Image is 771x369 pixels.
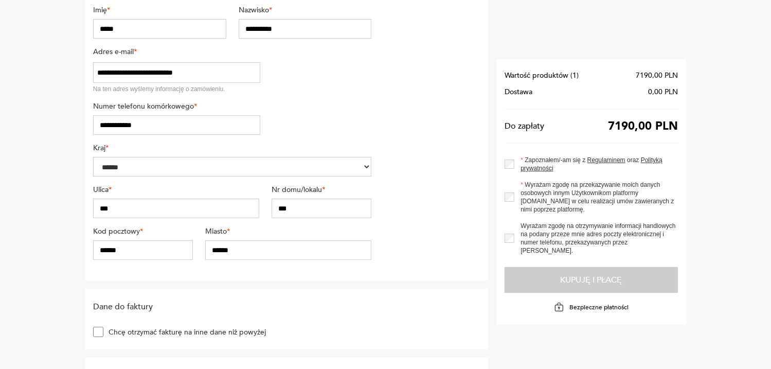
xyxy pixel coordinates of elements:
label: Ulica [93,185,259,195]
label: Chcę otrzymać fakturę na inne dane niż powyżej [103,327,266,337]
div: Na ten adres wyślemy informację o zamówieniu. [93,85,260,93]
label: Wyrażam zgodę na otrzymywanie informacji handlowych na podany przeze mnie adres poczty elektronic... [514,222,678,255]
label: Zapoznałem/-am się z oraz [514,156,678,172]
label: Miasto [205,226,371,236]
label: Kod pocztowy [93,226,193,236]
label: Imię [93,5,226,15]
span: Do zapłaty [505,122,544,130]
a: Polityką prywatności [521,156,662,172]
img: Ikona kłódki [554,302,564,312]
span: 7190,00 PLN [608,122,678,130]
h2: Dane do faktury [93,301,372,312]
a: Regulaminem [587,156,625,164]
label: Numer telefonu komórkowego [93,101,260,111]
span: Dostawa [505,88,532,96]
label: Nr domu/lokalu [272,185,371,195]
label: Nazwisko [239,5,372,15]
label: Adres e-mail [93,47,260,57]
span: 7190,00 PLN [636,72,678,80]
label: Kraj [93,143,372,153]
label: Wyrażam zgodę na przekazywanie moich danych osobowych innym Użytkownikom platformy [DOMAIN_NAME] ... [514,181,678,214]
span: Wartość produktów ( 1 ) [505,72,579,80]
p: Bezpieczne płatności [569,303,629,311]
span: 0,00 PLN [648,88,678,96]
